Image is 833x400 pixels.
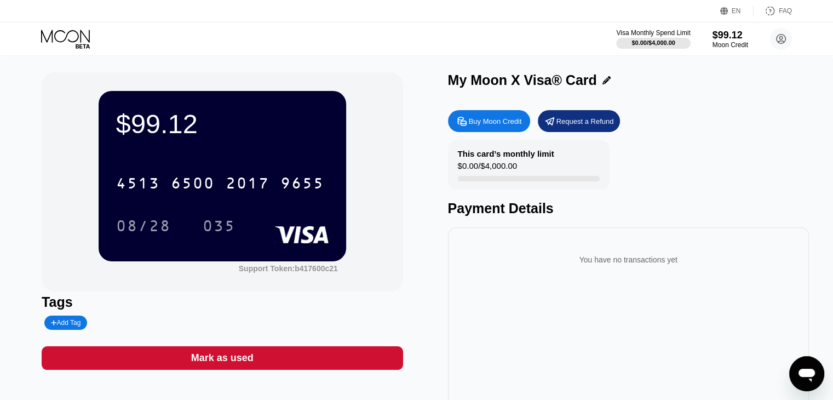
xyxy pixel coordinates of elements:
[280,176,324,193] div: 9655
[226,176,269,193] div: 2017
[616,29,690,37] div: Visa Monthly Spend Limit
[448,110,530,132] div: Buy Moon Credit
[110,169,331,197] div: 4513650020179655
[754,5,792,16] div: FAQ
[779,7,792,15] div: FAQ
[116,219,171,236] div: 08/28
[713,30,748,49] div: $99.12Moon Credit
[720,5,754,16] div: EN
[239,264,338,273] div: Support Token:b417600c21
[469,117,522,126] div: Buy Moon Credit
[42,346,403,370] div: Mark as used
[458,149,554,158] div: This card’s monthly limit
[42,294,403,310] div: Tags
[171,176,215,193] div: 6500
[194,212,244,239] div: 035
[457,244,800,275] div: You have no transactions yet
[44,316,87,330] div: Add Tag
[732,7,741,15] div: EN
[116,108,329,139] div: $99.12
[713,30,748,41] div: $99.12
[239,264,338,273] div: Support Token: b417600c21
[448,201,809,216] div: Payment Details
[191,352,254,364] div: Mark as used
[538,110,620,132] div: Request a Refund
[713,41,748,49] div: Moon Credit
[203,219,235,236] div: 035
[108,212,179,239] div: 08/28
[458,161,517,176] div: $0.00 / $4,000.00
[51,319,81,327] div: Add Tag
[631,39,675,46] div: $0.00 / $4,000.00
[556,117,614,126] div: Request a Refund
[116,176,160,193] div: 4513
[789,356,824,391] iframe: Button to launch messaging window
[616,29,690,49] div: Visa Monthly Spend Limit$0.00/$4,000.00
[448,72,597,88] div: My Moon X Visa® Card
